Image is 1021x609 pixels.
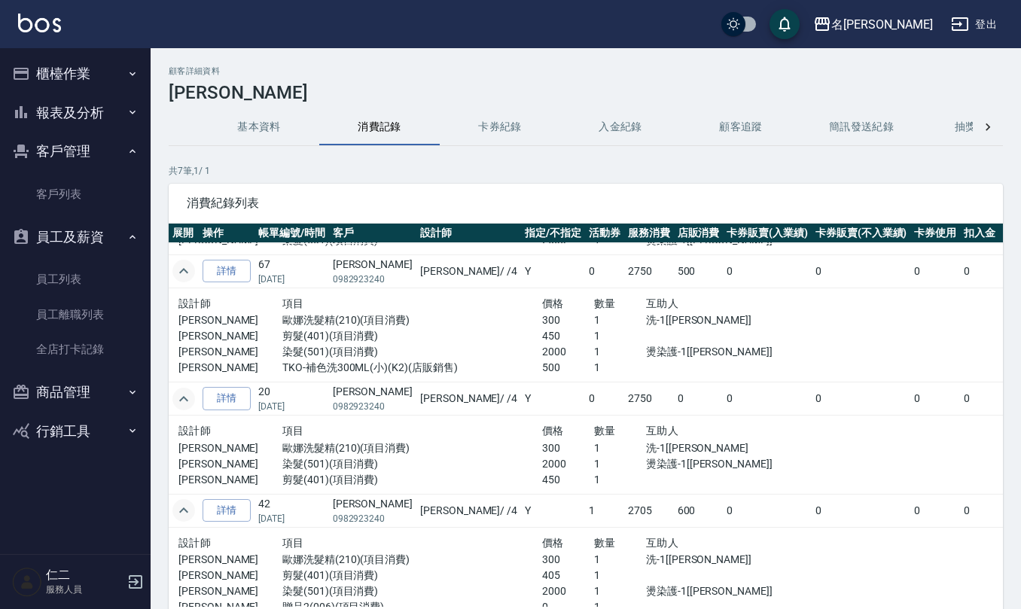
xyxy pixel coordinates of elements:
[521,224,585,243] th: 指定/不指定
[674,382,724,416] td: 0
[646,344,802,360] p: 燙染護-1[[PERSON_NAME]]
[258,400,325,413] p: [DATE]
[282,440,542,456] p: 歐娜洗髮精(210)(項目消費)
[199,109,319,145] button: 基本資料
[542,456,594,472] p: 2000
[416,254,521,288] td: [PERSON_NAME] / /4
[178,568,282,583] p: [PERSON_NAME]
[807,9,939,40] button: 名[PERSON_NAME]
[169,164,1003,178] p: 共 7 筆, 1 / 1
[812,224,911,243] th: 卡券販賣(不入業績)
[254,224,329,243] th: 帳單編號/時間
[542,472,594,488] p: 450
[594,425,616,437] span: 數量
[646,297,678,309] span: 互助人
[910,224,960,243] th: 卡券使用
[646,425,678,437] span: 互助人
[203,499,251,522] a: 詳情
[585,382,624,416] td: 0
[560,109,681,145] button: 入金紀錄
[674,224,724,243] th: 店販消費
[812,254,911,288] td: 0
[594,456,646,472] p: 1
[723,224,812,243] th: 卡券販賣(入業績)
[258,512,325,525] p: [DATE]
[282,537,304,549] span: 項目
[542,552,594,568] p: 300
[333,273,413,286] p: 0982923240
[594,583,646,599] p: 1
[646,583,802,599] p: 燙染護-1[[PERSON_NAME]]
[203,260,251,283] a: 詳情
[329,224,416,243] th: 客戶
[723,494,812,527] td: 0
[910,494,960,527] td: 0
[585,254,624,288] td: 0
[594,568,646,583] p: 1
[585,494,624,527] td: 1
[960,254,999,288] td: 0
[542,360,594,376] p: 500
[169,82,1003,103] h3: [PERSON_NAME]
[178,344,282,360] p: [PERSON_NAME]
[172,499,195,522] button: expand row
[178,537,211,549] span: 設計師
[282,425,304,437] span: 項目
[542,425,564,437] span: 價格
[594,328,646,344] p: 1
[178,440,282,456] p: [PERSON_NAME]
[521,494,585,527] td: Y
[178,583,282,599] p: [PERSON_NAME]
[521,254,585,288] td: Y
[542,312,594,328] p: 300
[6,262,145,297] a: 員工列表
[282,568,542,583] p: 剪髮(401)(項目消費)
[178,456,282,472] p: [PERSON_NAME]
[258,273,325,286] p: [DATE]
[333,400,413,413] p: 0982923240
[594,312,646,328] p: 1
[960,382,999,416] td: 0
[178,472,282,488] p: [PERSON_NAME]
[681,109,801,145] button: 顧客追蹤
[542,344,594,360] p: 2000
[624,224,674,243] th: 服務消費
[723,254,812,288] td: 0
[542,440,594,456] p: 300
[542,297,564,309] span: 價格
[282,472,542,488] p: 剪髮(401)(項目消費)
[674,254,724,288] td: 500
[594,297,616,309] span: 數量
[646,440,802,456] p: 洗-1[[PERSON_NAME]
[585,224,624,243] th: 活動券
[6,132,145,171] button: 客戶管理
[282,297,304,309] span: 項目
[910,254,960,288] td: 0
[594,537,616,549] span: 數量
[178,425,211,437] span: 設計師
[646,552,802,568] p: 洗-1[[PERSON_NAME]]
[831,15,933,34] div: 名[PERSON_NAME]
[329,494,416,527] td: [PERSON_NAME]
[178,312,282,328] p: [PERSON_NAME]
[203,387,251,410] a: 詳情
[542,583,594,599] p: 2000
[801,109,922,145] button: 簡訊發送紀錄
[329,382,416,416] td: [PERSON_NAME]
[6,177,145,212] a: 客戶列表
[945,11,1003,38] button: 登出
[646,456,802,472] p: 燙染護-1[[PERSON_NAME]]
[172,388,195,410] button: expand row
[723,382,812,416] td: 0
[6,54,145,93] button: 櫃檯作業
[594,344,646,360] p: 1
[169,224,199,243] th: 展開
[46,568,123,583] h5: 仁二
[440,109,560,145] button: 卡券紀錄
[172,260,195,282] button: expand row
[594,472,646,488] p: 1
[6,332,145,367] a: 全店打卡記錄
[6,412,145,451] button: 行銷工具
[282,552,542,568] p: 歐娜洗髮精(210)(項目消費)
[178,328,282,344] p: [PERSON_NAME]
